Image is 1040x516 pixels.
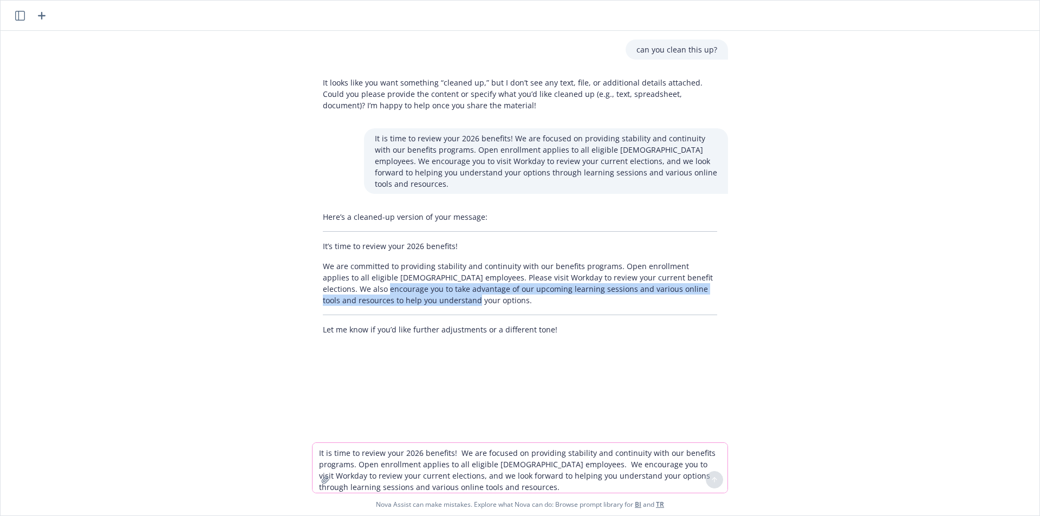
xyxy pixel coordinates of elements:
p: Let me know if you’d like further adjustments or a different tone! [323,324,717,335]
span: Nova Assist can make mistakes. Explore what Nova can do: Browse prompt library for and [5,493,1035,515]
p: can you clean this up? [636,44,717,55]
p: It’s time to review your 2026 benefits! [323,240,717,252]
p: It is time to review your 2026 benefits! We are focused on providing stability and continuity wit... [375,133,717,190]
a: BI [635,500,641,509]
p: We are committed to providing stability and continuity with our benefits programs. Open enrollmen... [323,260,717,306]
p: Here’s a cleaned-up version of your message: [323,211,717,223]
p: It looks like you want something “cleaned up,” but I don’t see any text, file, or additional deta... [323,77,717,111]
a: TR [656,500,664,509]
